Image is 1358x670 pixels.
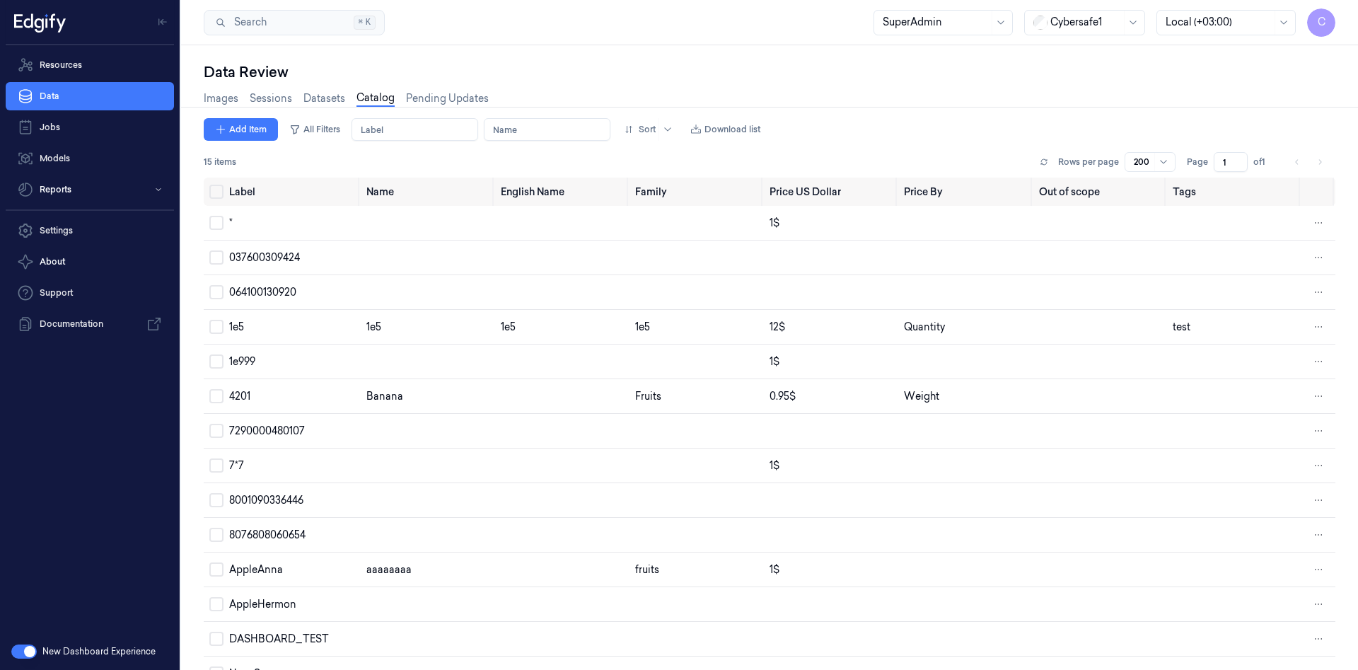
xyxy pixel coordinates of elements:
[764,178,898,206] th: Price US Dollar
[229,529,306,541] span: 8076808060654
[209,216,224,230] button: Select row
[495,178,629,206] th: English Name
[303,91,345,106] a: Datasets
[229,286,296,299] span: 064100130920
[228,15,267,30] span: Search
[229,390,250,403] span: 4201
[904,390,939,403] span: Weight
[209,597,224,611] button: Select row
[229,633,329,645] span: DASHBOARD_TEST
[6,248,174,276] button: About
[1058,156,1119,168] p: Rows per page
[685,118,766,141] button: Download list
[229,563,283,576] span: AppleAnna
[770,355,779,368] span: 1 $
[204,10,385,35] button: Search⌘K
[209,185,224,199] button: Select all
[6,216,174,245] a: Settings
[209,632,224,646] button: Select row
[1173,320,1190,333] span: test
[1033,178,1168,206] th: Out of scope
[209,528,224,542] button: Select row
[1253,156,1276,168] span: of 1
[204,156,236,168] span: 15 items
[484,118,610,141] input: Name
[406,91,489,106] a: Pending Updates
[6,279,174,307] a: Support
[204,91,238,106] a: Images
[209,250,224,265] button: Select row
[366,390,403,403] span: Banana
[229,251,300,264] span: 037600309424
[501,320,516,333] span: 1e5
[6,144,174,173] a: Models
[229,598,296,611] span: AppleHermon
[1187,156,1208,168] span: Page
[1307,8,1335,37] button: C
[284,118,346,141] button: All Filters
[209,458,224,473] button: Select row
[209,389,224,403] button: Select row
[6,82,174,110] a: Data
[209,493,224,507] button: Select row
[204,118,278,141] button: Add Item
[6,175,174,204] button: Reports
[204,62,1335,82] div: Data Review
[361,178,496,206] th: Name
[229,424,305,437] span: 7290000480107
[229,355,255,368] span: 1e999
[1167,178,1301,206] th: Tags
[209,320,224,334] button: Select row
[229,320,244,333] span: 1e5
[209,424,224,438] button: Select row
[6,310,174,338] a: Documentation
[898,178,1033,206] th: Price By
[209,562,224,577] button: Select row
[151,11,174,33] button: Toggle Navigation
[366,320,381,333] span: 1e5
[904,320,945,333] span: Quantity
[635,390,661,403] span: Fruits
[209,285,224,299] button: Select row
[6,51,174,79] a: Resources
[770,459,779,472] span: 1 $
[352,118,478,141] input: Label
[224,178,361,206] th: Label
[366,563,412,576] span: aaaaaaaa
[629,178,764,206] th: Family
[635,320,650,333] span: 1e5
[770,390,796,403] span: 0.95 $
[6,113,174,141] a: Jobs
[209,354,224,369] button: Select row
[229,494,303,507] span: 8001090336446
[356,91,395,107] a: Catalog
[1287,152,1330,172] nav: pagination
[770,216,779,229] span: 1 $
[770,320,785,333] span: 12 $
[250,91,292,106] a: Sessions
[770,563,779,576] span: 1 $
[635,563,659,576] span: fruits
